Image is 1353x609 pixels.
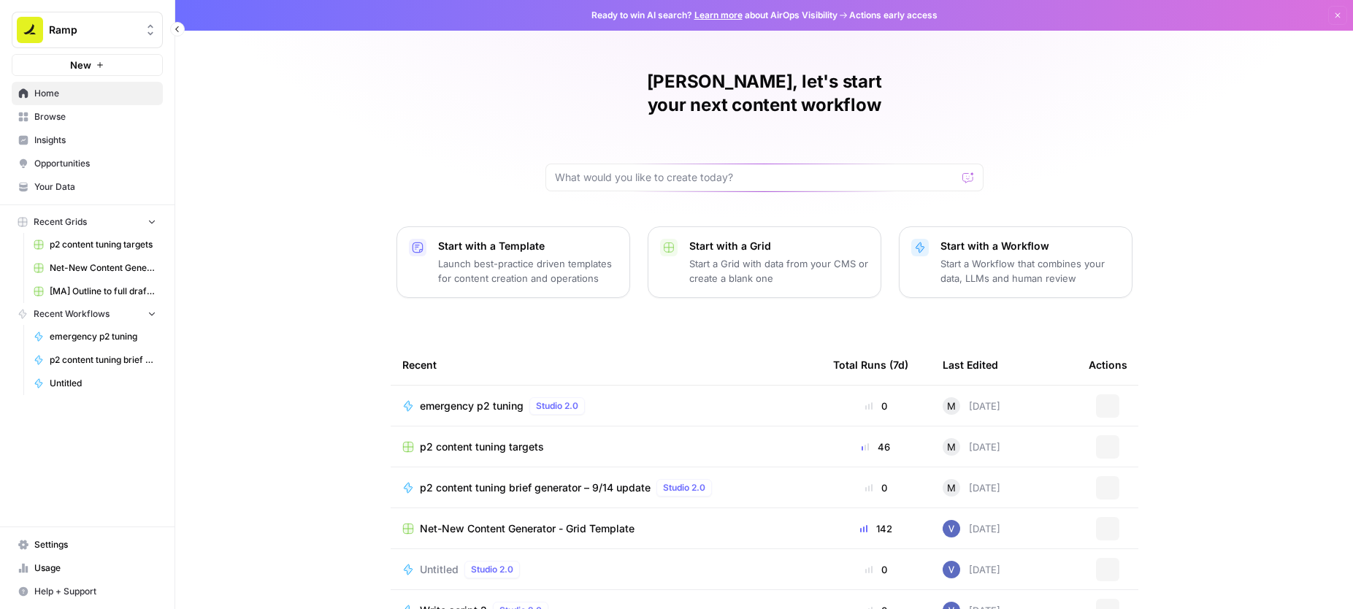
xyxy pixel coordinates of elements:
div: 0 [833,562,919,577]
span: Studio 2.0 [471,563,513,576]
span: [MA] Outline to full draft generator_WIP Grid [50,285,156,298]
span: Settings [34,538,156,551]
span: p2 content tuning targets [420,440,544,454]
span: Studio 2.0 [663,481,705,494]
input: What would you like to create today? [555,170,957,185]
span: p2 content tuning targets [50,238,156,251]
a: Insights [12,129,163,152]
button: Recent Workflows [12,303,163,325]
span: p2 content tuning brief generator – 9/14 update [50,353,156,367]
div: [DATE] [943,438,1000,456]
span: Ramp [49,23,137,37]
span: Actions early access [849,9,938,22]
a: Usage [12,556,163,580]
span: emergency p2 tuning [50,330,156,343]
div: Total Runs (7d) [833,345,908,385]
div: 0 [833,480,919,495]
span: Help + Support [34,585,156,598]
img: 2tijbeq1l253n59yk5qyo2htxvbk [943,561,960,578]
a: Your Data [12,175,163,199]
a: p2 content tuning brief generator – 9/14 update [27,348,163,372]
span: Untitled [420,562,459,577]
a: Learn more [694,9,743,20]
a: Browse [12,105,163,129]
span: Browse [34,110,156,123]
span: emergency p2 tuning [420,399,524,413]
a: Net-New Content Generator - Grid Template [402,521,810,536]
a: emergency p2 tuning [27,325,163,348]
button: Help + Support [12,580,163,603]
img: 2tijbeq1l253n59yk5qyo2htxvbk [943,520,960,537]
span: Ready to win AI search? about AirOps Visibility [591,9,838,22]
a: Home [12,82,163,105]
div: Actions [1089,345,1127,385]
span: M [947,480,956,495]
div: [DATE] [943,397,1000,415]
p: Start a Grid with data from your CMS or create a blank one [689,256,869,286]
a: emergency p2 tuningStudio 2.0 [402,397,810,415]
p: Start a Workflow that combines your data, LLMs and human review [940,256,1120,286]
a: Settings [12,533,163,556]
p: Start with a Workflow [940,239,1120,253]
span: M [947,399,956,413]
button: Workspace: Ramp [12,12,163,48]
span: M [947,440,956,454]
p: Start with a Grid [689,239,869,253]
div: [DATE] [943,561,1000,578]
span: Untitled [50,377,156,390]
a: UntitledStudio 2.0 [402,561,810,578]
div: 142 [833,521,919,536]
div: 0 [833,399,919,413]
div: Recent [402,345,810,385]
div: [DATE] [943,520,1000,537]
img: Ramp Logo [17,17,43,43]
div: [DATE] [943,479,1000,497]
a: p2 content tuning brief generator – 9/14 updateStudio 2.0 [402,479,810,497]
span: Recent Grids [34,215,87,229]
h1: [PERSON_NAME], let's start your next content workflow [545,70,984,117]
button: Start with a WorkflowStart a Workflow that combines your data, LLMs and human review [899,226,1132,298]
span: Home [34,87,156,100]
button: Start with a TemplateLaunch best-practice driven templates for content creation and operations [396,226,630,298]
span: Opportunities [34,157,156,170]
span: Insights [34,134,156,147]
a: p2 content tuning targets [27,233,163,256]
span: Studio 2.0 [536,399,578,413]
span: Net-New Content Generator - Grid Template [420,521,635,536]
a: Untitled [27,372,163,395]
span: Net-New Content Generator - Grid Template [50,261,156,275]
button: Recent Grids [12,211,163,233]
p: Launch best-practice driven templates for content creation and operations [438,256,618,286]
a: Opportunities [12,152,163,175]
span: Your Data [34,180,156,194]
a: [MA] Outline to full draft generator_WIP Grid [27,280,163,303]
button: New [12,54,163,76]
span: Usage [34,562,156,575]
span: p2 content tuning brief generator – 9/14 update [420,480,651,495]
div: 46 [833,440,919,454]
span: New [70,58,91,72]
div: Last Edited [943,345,998,385]
p: Start with a Template [438,239,618,253]
span: Recent Workflows [34,307,110,321]
a: Net-New Content Generator - Grid Template [27,256,163,280]
a: p2 content tuning targets [402,440,810,454]
button: Start with a GridStart a Grid with data from your CMS or create a blank one [648,226,881,298]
